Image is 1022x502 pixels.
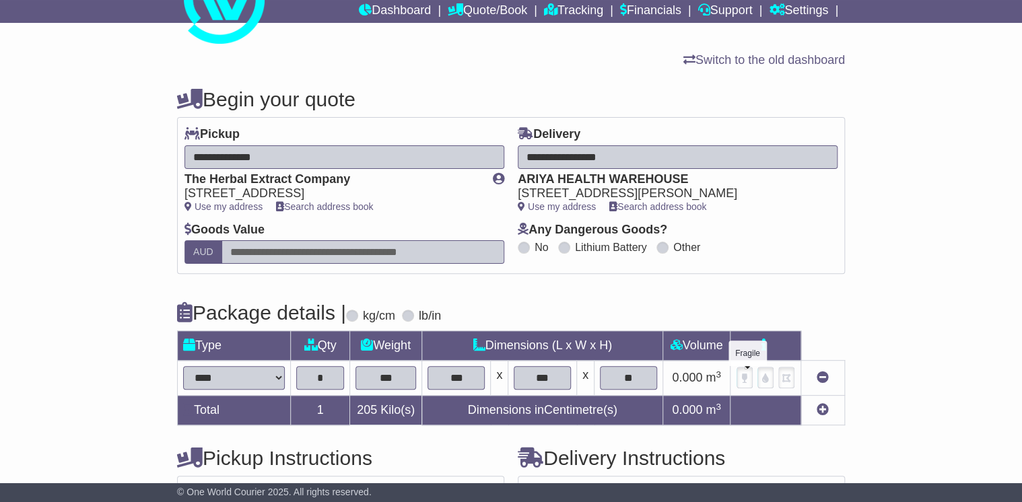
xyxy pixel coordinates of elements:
[662,331,730,361] td: Volume
[177,487,372,497] span: © One World Courier 2025. All rights reserved.
[609,201,706,212] a: Search address book
[535,241,548,254] label: No
[184,127,240,142] label: Pickup
[177,301,346,324] h4: Package details |
[291,331,350,361] td: Qty
[672,403,702,417] span: 0.000
[673,241,700,254] label: Other
[357,403,377,417] span: 205
[363,309,395,324] label: kg/cm
[184,223,265,238] label: Goods Value
[518,223,667,238] label: Any Dangerous Goods?
[349,396,422,425] td: Kilo(s)
[817,403,829,417] a: Add new item
[491,361,508,396] td: x
[518,186,824,201] div: [STREET_ADDRESS][PERSON_NAME]
[518,172,824,187] div: ARIYA HEALTH WAREHOUSE
[178,396,291,425] td: Total
[518,201,596,212] a: Use my address
[706,403,721,417] span: m
[716,402,721,412] sup: 3
[518,447,845,469] h4: Delivery Instructions
[291,396,350,425] td: 1
[184,201,263,212] a: Use my address
[577,361,594,396] td: x
[728,340,767,366] div: Fragile
[683,53,845,67] a: Switch to the old dashboard
[349,331,422,361] td: Weight
[716,369,721,380] sup: 3
[178,331,291,361] td: Type
[672,371,702,384] span: 0.000
[419,309,441,324] label: lb/in
[184,172,479,187] div: The Herbal Extract Company
[177,88,845,110] h4: Begin your quote
[177,447,504,469] h4: Pickup Instructions
[422,396,663,425] td: Dimensions in Centimetre(s)
[422,331,663,361] td: Dimensions (L x W x H)
[276,201,373,212] a: Search address book
[184,240,222,264] label: AUD
[575,241,647,254] label: Lithium Battery
[184,186,479,201] div: [STREET_ADDRESS]
[706,371,721,384] span: m
[518,127,580,142] label: Delivery
[817,371,829,384] a: Remove this item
